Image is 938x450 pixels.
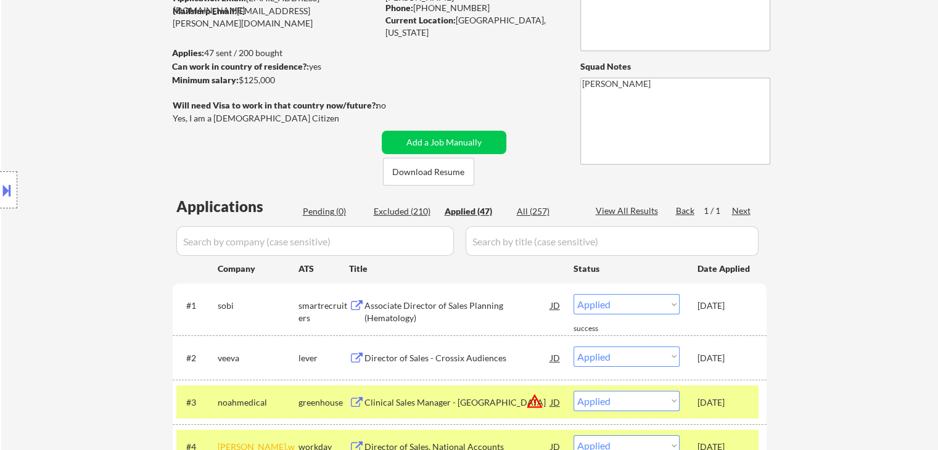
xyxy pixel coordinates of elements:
[549,346,562,369] div: JD
[466,226,759,256] input: Search by title (case sensitive)
[186,352,208,364] div: #2
[697,300,752,312] div: [DATE]
[186,300,208,312] div: #1
[574,324,623,334] div: success
[697,396,752,409] div: [DATE]
[364,300,551,324] div: Associate Director of Sales Planning (Hematology)
[580,60,770,73] div: Squad Notes
[218,352,298,364] div: veeva
[298,396,349,409] div: greenhouse
[176,199,298,214] div: Applications
[298,352,349,364] div: lever
[383,158,474,186] button: Download Resume
[574,257,680,279] div: Status
[376,99,411,112] div: no
[186,396,208,409] div: #3
[704,205,732,217] div: 1 / 1
[176,226,454,256] input: Search by company (case sensitive)
[172,75,239,85] strong: Minimum salary:
[549,391,562,413] div: JD
[364,396,551,409] div: Clinical Sales Manager - [GEOGRAPHIC_DATA]
[173,6,237,16] strong: Mailslurp Email:
[385,2,560,14] div: [PHONE_NUMBER]
[298,300,349,324] div: smartrecruiters
[349,263,562,275] div: Title
[218,300,298,312] div: sobi
[385,14,560,38] div: [GEOGRAPHIC_DATA], [US_STATE]
[172,61,309,72] strong: Can work in country of residence?:
[526,393,543,410] button: warning_amber
[697,263,752,275] div: Date Applied
[172,47,204,58] strong: Applies:
[218,396,298,409] div: noahmedical
[218,263,298,275] div: Company
[697,352,752,364] div: [DATE]
[298,263,349,275] div: ATS
[596,205,662,217] div: View All Results
[172,74,377,86] div: $125,000
[303,205,364,218] div: Pending (0)
[676,205,696,217] div: Back
[173,100,378,110] strong: Will need Visa to work in that country now/future?:
[172,60,374,73] div: yes
[445,205,506,218] div: Applied (47)
[173,112,381,125] div: Yes, I am a [DEMOGRAPHIC_DATA] Citizen
[517,205,578,218] div: All (257)
[549,294,562,316] div: JD
[385,2,413,13] strong: Phone:
[382,131,506,154] button: Add a Job Manually
[732,205,752,217] div: Next
[173,5,377,29] div: [EMAIL_ADDRESS][PERSON_NAME][DOMAIN_NAME]
[374,205,435,218] div: Excluded (210)
[385,15,456,25] strong: Current Location:
[172,47,377,59] div: 47 sent / 200 bought
[364,352,551,364] div: Director of Sales - Crossix Audiences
